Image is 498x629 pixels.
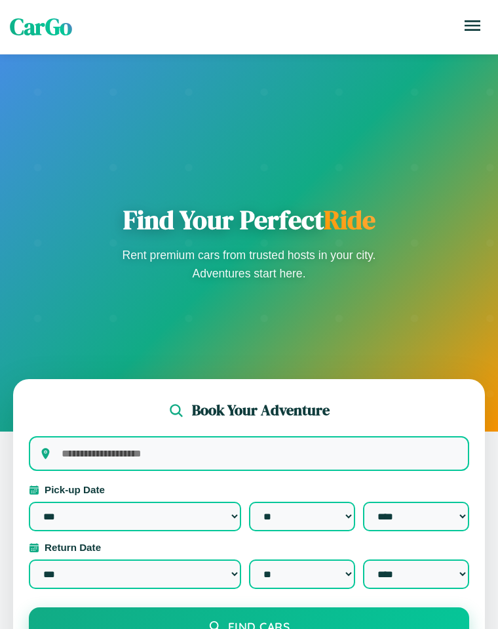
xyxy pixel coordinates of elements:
h1: Find Your Perfect [118,204,380,235]
p: Rent premium cars from trusted hosts in your city. Adventures start here. [118,246,380,283]
span: Ride [324,202,375,237]
h2: Book Your Adventure [192,400,330,420]
span: CarGo [10,11,72,43]
label: Pick-up Date [29,484,469,495]
label: Return Date [29,542,469,553]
